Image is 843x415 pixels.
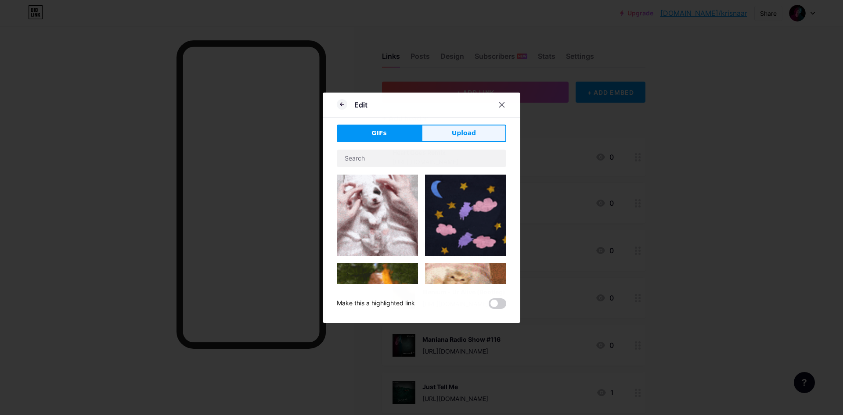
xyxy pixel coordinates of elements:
[452,129,476,138] span: Upload
[425,175,506,256] img: Gihpy
[371,129,387,138] span: GIFs
[337,263,418,376] img: Gihpy
[337,298,415,309] div: Make this a highlighted link
[337,150,506,167] input: Search
[337,125,421,142] button: GIFs
[354,100,367,110] div: Edit
[425,263,506,344] img: Gihpy
[337,175,418,256] img: Gihpy
[421,125,506,142] button: Upload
